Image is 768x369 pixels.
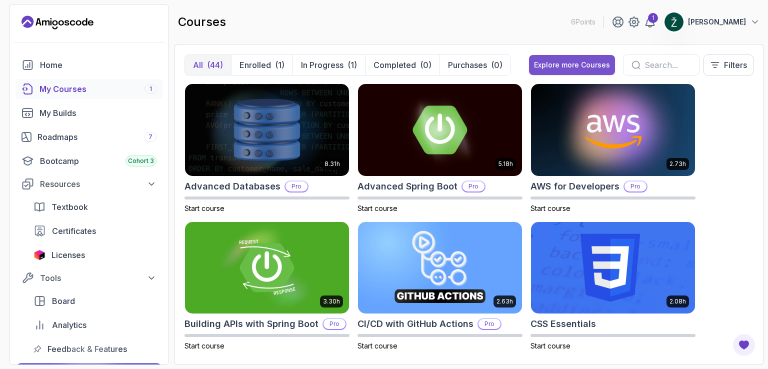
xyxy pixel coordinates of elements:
p: Pro [323,319,345,329]
img: user profile image [664,12,683,31]
a: Landing page [21,14,93,30]
a: bootcamp [15,151,162,171]
button: Explore more Courses [529,55,615,75]
img: CI/CD with GitHub Actions card [358,222,522,314]
p: Pro [478,319,500,329]
div: Explore more Courses [534,60,610,70]
h2: courses [178,14,226,30]
span: Cohort 3 [128,157,154,165]
button: All(44) [185,55,231,75]
p: 2.63h [496,297,513,305]
span: Start course [357,341,397,350]
img: Advanced Spring Boot card [358,84,522,176]
div: Tools [40,272,156,284]
span: 1 [149,85,152,93]
h2: Advanced Spring Boot [357,179,457,193]
button: Completed(0) [365,55,439,75]
span: Licenses [51,249,85,261]
img: AWS for Developers card [531,84,695,176]
h2: CI/CD with GitHub Actions [357,317,473,331]
a: roadmaps [15,127,162,147]
span: Certificates [52,225,96,237]
p: Enrolled [239,59,271,71]
p: Pro [624,181,646,191]
p: 2.73h [669,160,686,168]
p: Pro [462,181,484,191]
div: (1) [347,59,357,71]
div: My Builds [39,107,156,119]
span: Textbook [51,201,88,213]
a: home [15,55,162,75]
a: licenses [27,245,162,265]
img: jetbrains icon [33,250,45,260]
button: Tools [15,269,162,287]
span: Start course [184,341,224,350]
p: 6 Points [571,17,595,27]
a: board [27,291,162,311]
div: (0) [491,59,502,71]
div: Bootcamp [40,155,156,167]
button: user profile image[PERSON_NAME] [664,12,760,32]
input: Search... [644,59,691,71]
p: Completed [373,59,416,71]
p: Filters [724,59,747,71]
p: [PERSON_NAME] [688,17,746,27]
a: analytics [27,315,162,335]
span: Analytics [52,319,86,331]
div: Home [40,59,156,71]
button: Resources [15,175,162,193]
div: (1) [275,59,284,71]
h2: Advanced Databases [184,179,280,193]
button: Open Feedback Button [732,333,756,357]
a: 1 [644,16,656,28]
span: Board [52,295,75,307]
p: Purchases [448,59,487,71]
h2: AWS for Developers [530,179,619,193]
span: 7 [148,133,152,141]
button: Enrolled(1) [231,55,292,75]
span: Start course [184,204,224,212]
p: All [193,59,203,71]
div: My Courses [39,83,156,95]
span: Start course [530,341,570,350]
button: Purchases(0) [439,55,510,75]
p: 2.08h [669,297,686,305]
span: Start course [530,204,570,212]
p: 3.30h [323,297,340,305]
p: 5.18h [498,160,513,168]
p: Pro [285,181,307,191]
div: Roadmaps [37,131,156,143]
p: In Progress [301,59,343,71]
p: 8.31h [324,160,340,168]
span: Start course [357,204,397,212]
div: (44) [207,59,223,71]
h2: Building APIs with Spring Boot [184,317,318,331]
a: certificates [27,221,162,241]
div: Resources [40,178,156,190]
img: Advanced Databases card [185,84,349,176]
span: Feedback & Features [47,343,127,355]
button: In Progress(1) [292,55,365,75]
img: CSS Essentials card [531,222,695,314]
div: (0) [420,59,431,71]
a: courses [15,79,162,99]
a: builds [15,103,162,123]
img: Building APIs with Spring Boot card [185,222,349,314]
div: 1 [648,13,658,23]
button: Filters [703,54,753,75]
a: textbook [27,197,162,217]
h2: CSS Essentials [530,317,596,331]
a: feedback [27,339,162,359]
